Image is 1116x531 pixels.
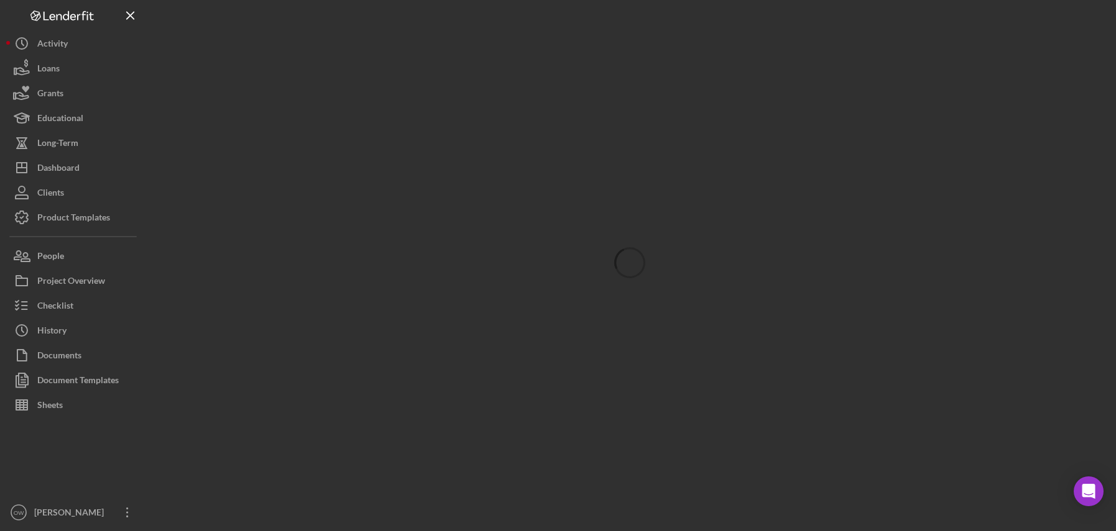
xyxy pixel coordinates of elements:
div: Checklist [37,293,73,321]
button: Clients [6,180,143,205]
div: [PERSON_NAME] [31,500,112,528]
button: Dashboard [6,155,143,180]
div: People [37,243,64,271]
button: Activity [6,31,143,56]
button: People [6,243,143,268]
button: Documents [6,343,143,368]
div: Activity [37,31,68,59]
div: Dashboard [37,155,80,183]
div: Clients [37,180,64,208]
div: History [37,318,67,346]
div: Sheets [37,393,63,420]
button: Project Overview [6,268,143,293]
div: Loans [37,56,60,84]
div: Documents [37,343,81,371]
div: Long-Term [37,130,78,158]
div: Educational [37,106,83,134]
button: Checklist [6,293,143,318]
div: Document Templates [37,368,119,396]
button: Document Templates [6,368,143,393]
div: Open Intercom Messenger [1074,476,1104,506]
div: Grants [37,81,63,109]
button: OW[PERSON_NAME] [6,500,143,525]
div: Project Overview [37,268,105,296]
button: Sheets [6,393,143,417]
button: Grants [6,81,143,106]
button: Long-Term [6,130,143,155]
button: Educational [6,106,143,130]
button: History [6,318,143,343]
text: OW [14,509,24,516]
div: Product Templates [37,205,110,233]
button: Loans [6,56,143,81]
button: Product Templates [6,205,143,230]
